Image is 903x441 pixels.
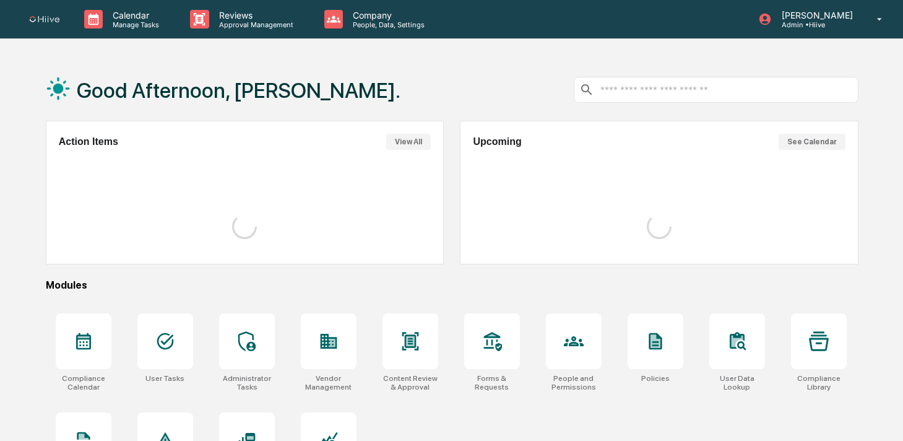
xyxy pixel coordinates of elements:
[779,134,845,150] button: See Calendar
[343,10,431,20] p: Company
[103,10,165,20] p: Calendar
[145,374,184,383] div: User Tasks
[772,20,859,29] p: Admin • Hiive
[301,374,356,391] div: Vendor Management
[219,374,275,391] div: Administrator Tasks
[382,374,438,391] div: Content Review & Approval
[343,20,431,29] p: People, Data, Settings
[209,10,300,20] p: Reviews
[546,374,602,391] div: People and Permissions
[709,374,765,391] div: User Data Lookup
[772,10,859,20] p: [PERSON_NAME]
[641,374,670,383] div: Policies
[386,134,431,150] button: View All
[59,136,118,147] h2: Action Items
[46,279,858,291] div: Modules
[464,374,520,391] div: Forms & Requests
[473,136,521,147] h2: Upcoming
[56,374,111,391] div: Compliance Calendar
[791,374,847,391] div: Compliance Library
[77,78,400,103] h1: Good Afternoon, [PERSON_NAME].
[103,20,165,29] p: Manage Tasks
[30,16,59,23] img: logo
[209,20,300,29] p: Approval Management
